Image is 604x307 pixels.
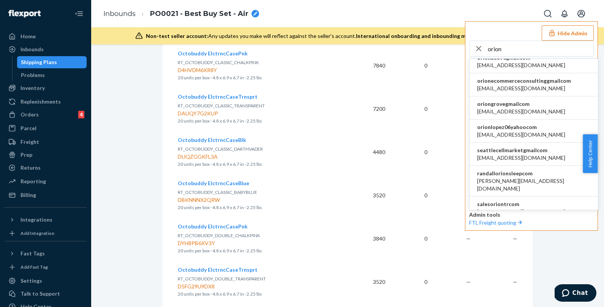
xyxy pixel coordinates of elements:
td: 7200 [348,87,391,131]
div: Integrations [21,216,52,224]
span: [EMAIL_ADDRESS][DOMAIN_NAME] [477,131,565,139]
span: [EMAIL_ADDRESS][DOMAIN_NAME] [477,85,571,92]
button: Integrations [5,214,87,226]
div: DAUQY7G2KUP [178,110,342,117]
p: 20 units per box · 4.8 x 6.9 x 6.7 in · 2.25 lbs [178,290,342,298]
div: Prep [21,151,32,159]
button: Octobuddy ElctrncCaseTrnsprt [178,93,258,101]
span: — [513,235,517,242]
img: Flexport logo [8,10,41,17]
td: 0 [391,44,433,88]
button: Octobuddy ElctrncCaseTrnsprt [178,266,258,274]
span: RT_OCTOBUDDY_DOUBLE_CHALKPINK [178,233,260,238]
p: 20 units per box · 4.8 x 6.9 x 6.7 in · 2.25 lbs [178,117,342,125]
button: Help Center [583,134,598,173]
div: DUQZGGKFL3A [178,153,342,161]
button: Open Search Box [540,6,555,21]
span: [EMAIL_ADDRESS][DOMAIN_NAME] [477,108,565,115]
a: Inbounds [103,9,136,18]
div: Any updates you make will reflect against the seller's account. [146,32,553,40]
td: 4480 [348,131,391,174]
input: Search or paste seller ID [488,41,593,56]
span: RT_OCTOBUDDY_DOUBLE_TRANSPARENT [178,276,266,282]
td: 0 [391,174,433,217]
div: D4HVDM6XR8Y [178,66,342,74]
td: 3520 [348,260,391,304]
div: Orders [21,111,39,118]
p: 20 units per box · 4.8 x 6.9 x 6.7 in · 2.25 lbs [178,74,342,82]
span: [EMAIL_ADDRESS][DOMAIN_NAME] [477,208,565,216]
td: 0 [391,260,433,304]
button: Octobuddy ElctrncCaseBlue [178,179,249,187]
span: Non-test seller account: [146,33,208,39]
p: Admin tools [469,211,594,219]
span: seattlecellmarketgmailcom [477,146,565,154]
a: Add Fast Tag [5,263,87,272]
div: Add Integration [21,230,54,236]
span: randallorionsleepcom [477,170,590,177]
div: DYH8PB6XV3Y [178,239,342,247]
td: 0 [391,217,433,260]
div: Home [21,33,36,40]
button: Octobuddy ElctrncCasePnk [178,223,248,230]
span: — [466,235,471,242]
button: Octobuddy ElctrncCasePnk [178,50,248,57]
a: Shipping Plans [17,56,87,68]
a: Orders4 [5,109,87,121]
a: Inbounds [5,43,87,55]
p: 20 units per box · 4.8 x 6.9 x 6.7 in · 2.25 lbs [178,204,342,211]
div: Returns [21,164,41,172]
div: Billing [21,191,36,199]
span: — [466,279,471,285]
div: Add Fast Tag [21,264,48,270]
td: 0 [391,87,433,131]
div: Problems [21,71,45,79]
button: Fast Tags [5,247,87,260]
div: DBKNNNX2QRW [178,196,342,204]
a: Home [5,30,87,43]
span: salesoriontrcom [477,200,565,208]
span: Octobuddy ElctrncCaseBlk [178,137,246,143]
p: 20 units per box · 4.8 x 6.9 x 6.7 in · 2.25 lbs [178,247,342,255]
span: RT_OCTOBUDDY_CLASSIC_CHALKPINK [178,60,259,65]
span: [EMAIL_ADDRESS][DOMAIN_NAME] [477,154,565,162]
td: 7840 [348,44,391,88]
button: Close Navigation [71,6,87,21]
button: Open notifications [557,6,572,21]
span: orionlopez06yahoocom [477,123,565,131]
a: Returns [5,162,87,174]
a: Reporting [5,175,87,187]
div: 4 [78,111,84,118]
span: International onboarding and inbounding may not work during impersonation. [356,33,553,39]
a: FTL Freight quoting [469,219,524,226]
div: Freight [21,138,39,146]
a: Add Integration [5,229,87,238]
iframe: Opens a widget where you can chat to one of our agents [555,284,596,303]
a: Freight [5,136,87,148]
a: Prep [5,149,87,161]
span: orionecommerceconsultinggmailcom [477,77,571,85]
span: Octobuddy ElctrncCaseTrnsprt [178,93,258,100]
div: Inventory [21,84,45,92]
span: RT_OCTOBUDDY_CLASSIC_DARTHVADER [178,146,263,152]
button: Octobuddy ElctrncCaseBlk [178,136,246,144]
button: Hide Admin [542,25,594,41]
div: Inbounds [21,46,44,53]
span: RT_OCTOBUDDY_CLASSIC_BABYBLUE [178,189,257,195]
a: Inventory [5,82,87,94]
a: Problems [17,69,87,81]
a: Billing [5,189,87,201]
div: Reporting [21,178,46,185]
div: D5FG29U9DX8 [178,283,342,290]
span: Octobuddy ElctrncCasePnk [178,223,248,230]
span: oriongrovegmailcom [477,100,565,108]
span: — [513,279,517,285]
td: 0 [391,131,433,174]
span: Octobuddy ElctrncCaseTrnsprt [178,266,258,273]
td: 3840 [348,217,391,260]
a: Replenishments [5,96,87,108]
div: Parcel [21,124,36,132]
